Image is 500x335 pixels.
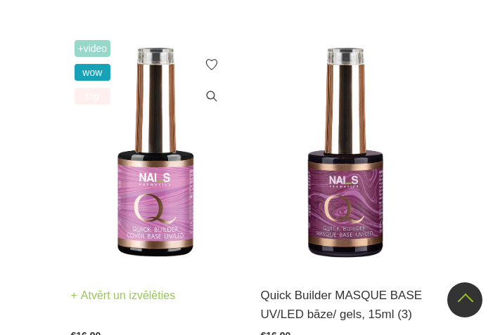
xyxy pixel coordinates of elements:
[261,286,430,324] a: Quick Builder MASQUE BASE UV/LED bāze/ gels, 15ml (3)
[71,286,176,306] a: Atvērt un izvēlēties
[75,40,111,57] span: +Video
[261,37,430,268] img: Quick Masque base – viegli maskējoša bāze/gels. Šī bāze/gels ir unikāls produkts ar daudz izmanto...
[75,64,111,81] span: wow
[75,88,111,105] span: top
[71,37,240,268] img: Šī brīža iemīlētākais produkts, kas nepieviļ nevienu meistaru.Perfektas noturības kamuflāžas bāze...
